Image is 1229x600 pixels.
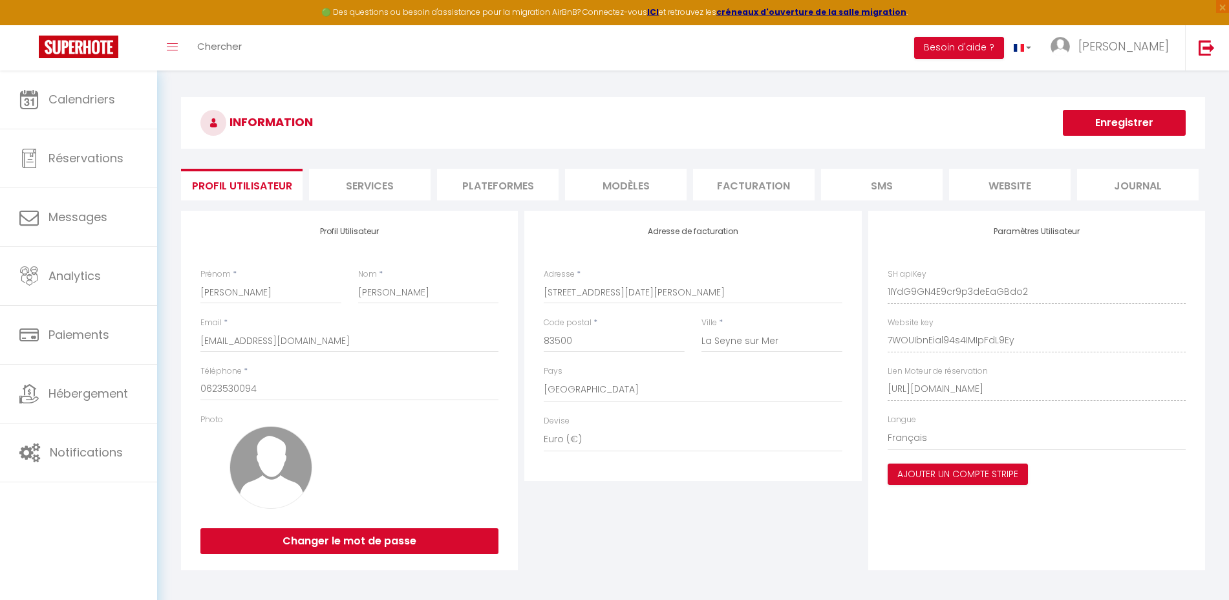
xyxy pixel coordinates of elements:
span: Analytics [48,268,101,284]
span: Hébergement [48,385,128,402]
span: Calendriers [48,91,115,107]
label: Langue [888,414,916,426]
img: ... [1051,37,1070,56]
a: ... [PERSON_NAME] [1041,25,1185,70]
button: Enregistrer [1063,110,1186,136]
li: Plateformes [437,169,559,200]
h4: Adresse de facturation [544,227,842,236]
a: ICI [647,6,659,17]
img: logout [1199,39,1215,56]
a: Chercher [187,25,251,70]
h4: Profil Utilisateur [200,227,498,236]
span: Notifications [50,444,123,460]
span: Paiements [48,327,109,343]
img: avatar.png [230,426,312,509]
button: Ajouter un compte Stripe [888,464,1028,486]
label: Pays [544,365,562,378]
li: Services [309,169,431,200]
label: Photo [200,414,223,426]
label: Téléphone [200,365,242,378]
span: Réservations [48,150,123,166]
span: [PERSON_NAME] [1078,38,1169,54]
li: MODÈLES [565,169,687,200]
li: Profil Utilisateur [181,169,303,200]
span: Chercher [197,39,242,53]
label: Code postal [544,317,592,329]
label: Email [200,317,222,329]
li: SMS [821,169,943,200]
a: créneaux d'ouverture de la salle migration [716,6,906,17]
button: Ouvrir le widget de chat LiveChat [10,5,49,44]
label: Devise [544,415,570,427]
label: Prénom [200,268,231,281]
label: Lien Moteur de réservation [888,365,988,378]
label: SH apiKey [888,268,926,281]
li: website [949,169,1071,200]
button: Changer le mot de passe [200,528,498,554]
h4: Paramètres Utilisateur [888,227,1186,236]
label: Ville [701,317,717,329]
li: Facturation [693,169,815,200]
label: Adresse [544,268,575,281]
li: Journal [1077,169,1199,200]
label: Nom [358,268,377,281]
h3: INFORMATION [181,97,1205,149]
img: Super Booking [39,36,118,58]
span: Messages [48,209,107,225]
label: Website key [888,317,934,329]
button: Besoin d'aide ? [914,37,1004,59]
